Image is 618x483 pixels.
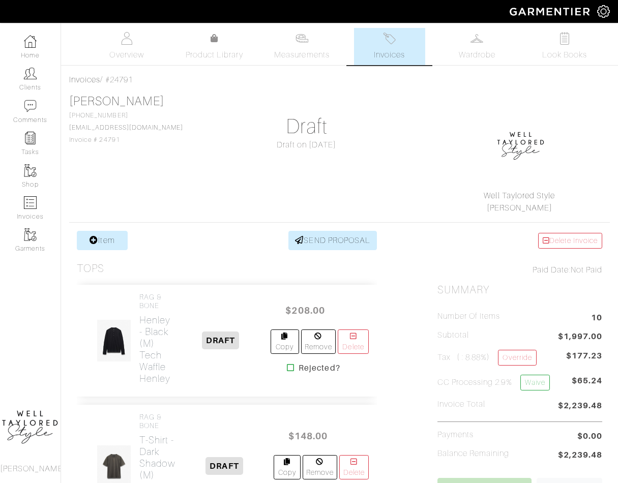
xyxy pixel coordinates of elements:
img: garments-icon-b7da505a4dc4fd61783c78ac3ca0ef83fa9d6f193b1c9dc38574b1d14d53ca28.png [24,164,37,177]
span: $208.00 [275,299,336,321]
img: clients-icon-6bae9207a08558b7cb47a8932f037763ab4055f8c8b6bfacd5dc20c3e0201464.png [24,67,37,80]
a: [PERSON_NAME] [69,95,164,108]
img: todo-9ac3debb85659649dc8f770b8b6100bb5dab4b48dedcbae339e5042a72dfd3cc.svg [558,32,571,45]
a: Delete [339,455,369,479]
a: [EMAIL_ADDRESS][DOMAIN_NAME] [69,124,183,131]
a: Copy [274,455,301,479]
div: / #24791 [69,74,610,86]
a: Remove [303,455,337,479]
span: Invoices [374,49,405,61]
a: Remove [301,329,336,354]
a: Override [498,350,536,366]
h5: CC Processing 2.9% [437,375,550,390]
span: $2,239.48 [558,449,602,463]
h5: Tax ( : 8.88%) [437,350,537,366]
h5: Payments [437,430,474,440]
h2: Summary [437,284,602,296]
h5: Balance Remaining [437,449,510,459]
img: gear-icon-white-bd11855cb880d31180b6d7d6211b90ccbf57a29d726f0c71d8c61bd08dd39cc2.png [597,5,610,18]
a: Wardrobe [442,28,513,65]
h4: RAG & BONE [139,413,175,430]
img: orders-icon-0abe47150d42831381b5fb84f609e132dff9fe21cb692f30cb5eec754e2cba89.png [24,196,37,209]
img: comment-icon-a0a6a9ef722e966f86d9cbdc48e553b5cf19dbc54f86b18d962a5391bc8f6eb6.png [24,100,37,112]
img: garmentier-logo-header-white-b43fb05a5012e4ada735d5af1a66efaba907eab6374d6393d1fbf88cb4ef424d.png [505,3,597,20]
img: 1593278135251.png.png [495,118,546,169]
h5: Subtotal [437,330,469,340]
a: Invoices [69,75,100,84]
span: Paid Date: [533,265,571,275]
a: Delete [338,329,369,354]
a: Measurements [266,28,338,65]
span: Overview [109,49,143,61]
strong: Rejected? [299,362,340,374]
h2: Henley - Black (M) Tech Waffle Henley [139,314,170,384]
img: dashboard-icon-dbcd8f5a0b271acd01030246c82b418ddd0df26cd7fceb0bd07c9910d44c42f6.png [24,35,37,48]
img: wardrobe-487a4870c1b7c33e795ec22d11cfc2ed9d08956e64fb3008fe2437562e282088.svg [470,32,483,45]
img: f38mWvJcLm1CoSDwkYYaK3rJ [97,319,131,362]
span: $177.23 [566,350,602,362]
span: DRAFT [205,457,243,475]
span: Product Library [186,49,243,61]
a: [PERSON_NAME] [487,203,553,213]
img: basicinfo-40fd8af6dae0f16599ec9e87c0ef1c0a1fdea2edbe929e3d69a839185d80c458.svg [121,32,133,45]
h3: Tops [77,262,104,275]
img: orders-27d20c2124de7fd6de4e0e44c1d41de31381a507db9b33961299e4e07d508b8c.svg [383,32,396,45]
img: reminder-icon-8004d30b9f0a5d33ae49ab947aed9ed385cf756f9e5892f1edd6e32f2345188e.png [24,132,37,144]
img: measurements-466bbee1fd09ba9460f595b01e5d73f9e2bff037440d3c8f018324cb6cdf7a4a.svg [296,32,308,45]
span: Wardrobe [459,49,495,61]
h1: Draft [224,114,389,139]
span: [PHONE_NUMBER] Invoice # 24791 [69,112,183,143]
a: Well Taylored Style [484,191,555,200]
a: SEND PROPOSAL [288,231,377,250]
div: Draft on [DATE] [224,139,389,151]
h4: RAG & BONE [139,293,170,310]
span: DRAFT [202,331,239,349]
span: Measurements [274,49,330,61]
h5: Invoice Total [437,400,486,409]
span: $2,239.48 [558,400,602,413]
span: $0.00 [577,430,602,442]
span: $148.00 [278,425,339,447]
a: Copy [271,329,299,354]
a: Invoices [354,28,425,65]
h5: Number of Items [437,312,501,321]
span: $1,997.00 [558,330,602,344]
a: RAG & BONE Henley - Black (M)Tech Waffle Henley [139,293,170,384]
a: Waive [520,375,550,390]
div: Not Paid [437,264,602,276]
a: Product Library [179,33,250,61]
span: $65.24 [572,375,602,395]
a: Overview [91,28,162,65]
a: Look Books [529,28,600,65]
a: Delete Invoice [538,233,602,249]
a: Item [77,231,128,250]
span: Look Books [542,49,587,61]
img: garments-icon-b7da505a4dc4fd61783c78ac3ca0ef83fa9d6f193b1c9dc38574b1d14d53ca28.png [24,228,37,241]
span: 10 [591,312,602,325]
